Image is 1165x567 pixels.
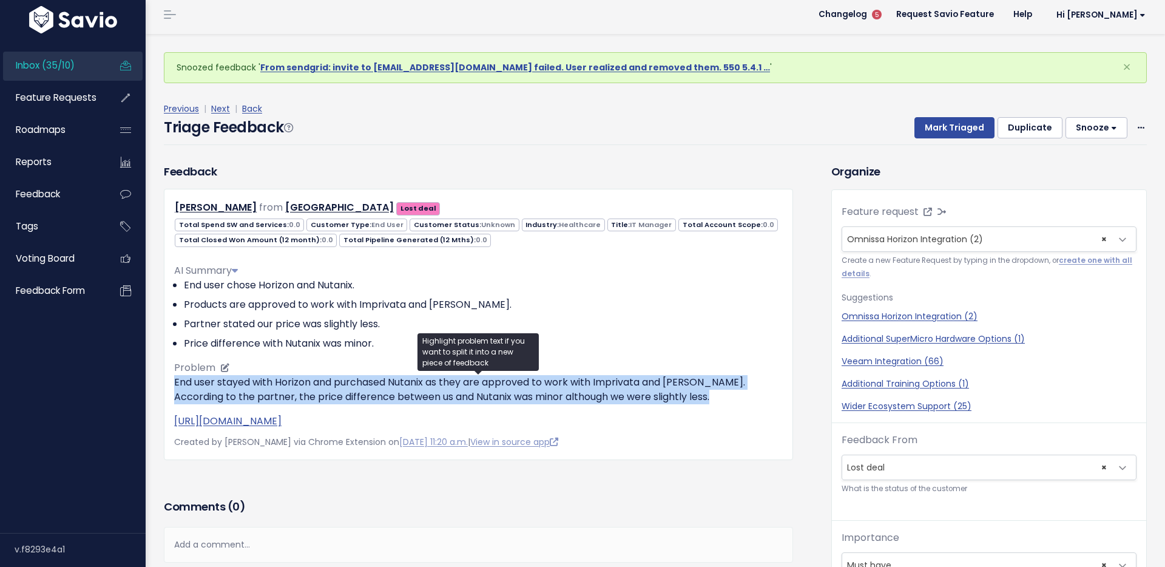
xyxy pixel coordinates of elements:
[174,375,783,404] p: End user stayed with Horizon and purchased Nutanix as they are approved to work with Imprivata an...
[410,219,519,231] span: Customer Status:
[285,200,394,214] a: [GEOGRAPHIC_DATA]
[184,278,783,293] li: End user chose Horizon and Nutanix.
[164,103,199,115] a: Previous
[175,219,304,231] span: Total Spend SW and Services:
[842,531,899,545] label: Importance
[174,436,558,448] span: Created by [PERSON_NAME] via Chrome Extension on |
[175,200,257,214] a: [PERSON_NAME]
[399,436,468,448] a: [DATE] 11:20 a.m.
[819,10,867,19] span: Changelog
[3,84,101,112] a: Feature Requests
[842,333,1136,345] a: Additional SuperMicro Hardware Options (1)
[470,436,558,448] a: View in source app
[16,284,85,297] span: Feedback form
[232,103,240,115] span: |
[175,234,337,246] span: Total Closed Won Amount (12 month):
[886,5,1004,24] a: Request Savio Feature
[3,180,101,208] a: Feedback
[1065,117,1127,139] button: Snooze
[872,10,882,19] span: 5
[201,103,209,115] span: |
[16,220,38,233] span: Tags
[232,499,240,514] span: 0
[260,61,770,73] a: From sendgrid: invite to [EMAIL_ADDRESS][DOMAIN_NAME] failed. User realized and removed them. 550...
[3,148,101,176] a: Reports
[174,263,238,277] span: AI Summary
[322,235,333,245] span: 0.0
[842,205,919,219] label: Feature request
[26,6,120,33] img: logo-white.9d6f32f41409.svg
[16,123,66,136] span: Roadmaps
[164,163,217,180] h3: Feedback
[3,245,101,273] a: Voting Board
[417,333,539,371] div: Highlight problem text if you want to split it into a new piece of feedback
[3,277,101,305] a: Feedback form
[1110,53,1143,82] button: Close
[3,116,101,144] a: Roadmaps
[289,220,300,229] span: 0.0
[842,400,1136,413] a: Wider Ecosystem Support (25)
[16,155,52,168] span: Reports
[763,220,774,229] span: 0.0
[400,203,436,213] strong: Lost deal
[164,498,793,515] h3: Comments ( )
[259,200,283,214] span: from
[174,361,215,375] span: Problem
[842,483,1136,495] small: What is the status of the customer
[842,310,1136,323] a: Omnissa Horizon Integration (2)
[164,117,292,138] h4: Triage Feedback
[678,219,778,231] span: Total Account Scope:
[842,433,917,447] label: Feedback From
[16,59,75,72] span: Inbox (35/10)
[164,527,793,563] div: Add a comment...
[842,355,1136,368] a: Veeam Integration (66)
[3,52,101,80] a: Inbox (35/10)
[339,234,491,246] span: Total Pipeline Generated (12 Mths):
[184,317,783,331] li: Partner stated our price was slightly less.
[998,117,1062,139] button: Duplicate
[16,91,96,104] span: Feature Requests
[559,220,601,229] span: Healthcare
[831,163,1147,180] h3: Organize
[847,233,983,245] span: Omnissa Horizon Integration (2)
[15,534,146,565] div: v.f8293e4a1
[3,212,101,240] a: Tags
[16,188,60,200] span: Feedback
[211,103,230,115] a: Next
[1101,227,1107,251] span: ×
[842,256,1132,278] a: create one with all details
[842,455,1112,480] span: Lost deal
[1004,5,1042,24] a: Help
[1123,57,1131,77] span: ×
[242,103,262,115] a: Back
[842,455,1136,480] span: Lost deal
[842,378,1136,390] a: Additional Training Options (1)
[174,414,282,428] a: [URL][DOMAIN_NAME]
[371,220,404,229] span: End User
[476,235,487,245] span: 0.0
[842,254,1136,280] small: Create a new Feature Request by typing in the dropdown, or .
[522,219,605,231] span: Industry:
[481,220,515,229] span: Unknown
[16,252,75,265] span: Voting Board
[184,336,783,351] li: Price difference with Nutanix was minor.
[1056,10,1146,19] span: Hi [PERSON_NAME]
[1042,5,1155,24] a: Hi [PERSON_NAME]
[164,52,1147,83] div: Snoozed feedback ' '
[842,290,1136,305] p: Suggestions
[1101,455,1107,480] span: ×
[306,219,407,231] span: Customer Type:
[914,117,994,139] button: Mark Triaged
[630,220,672,229] span: IT Manager
[184,297,783,312] li: Products are approved to work with Imprivata and [PERSON_NAME].
[607,219,676,231] span: Title:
